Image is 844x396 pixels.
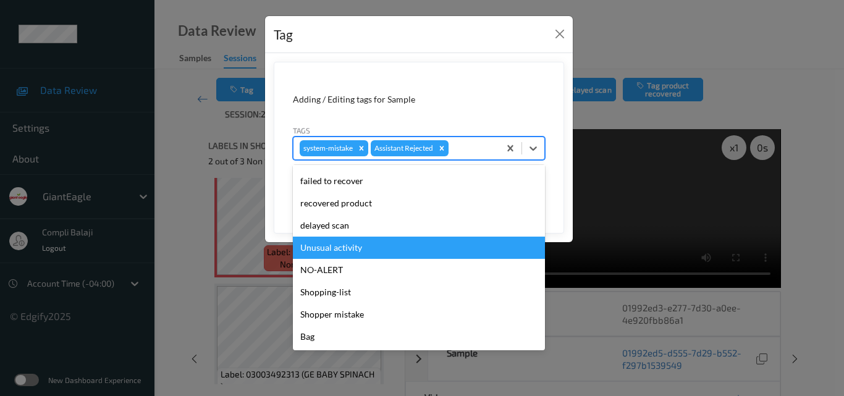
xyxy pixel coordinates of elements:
[293,170,545,192] div: failed to recover
[293,303,545,326] div: Shopper mistake
[293,214,545,237] div: delayed scan
[274,25,293,44] div: Tag
[300,140,355,156] div: system-mistake
[293,281,545,303] div: Shopping-list
[551,25,568,43] button: Close
[293,125,310,136] label: Tags
[355,140,368,156] div: Remove system-mistake
[371,140,435,156] div: Assistant Rejected
[293,93,545,106] div: Adding / Editing tags for Sample
[293,237,545,259] div: Unusual activity
[435,140,449,156] div: Remove Assistant Rejected
[293,192,545,214] div: recovered product
[293,326,545,348] div: Bag
[293,259,545,281] div: NO-ALERT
